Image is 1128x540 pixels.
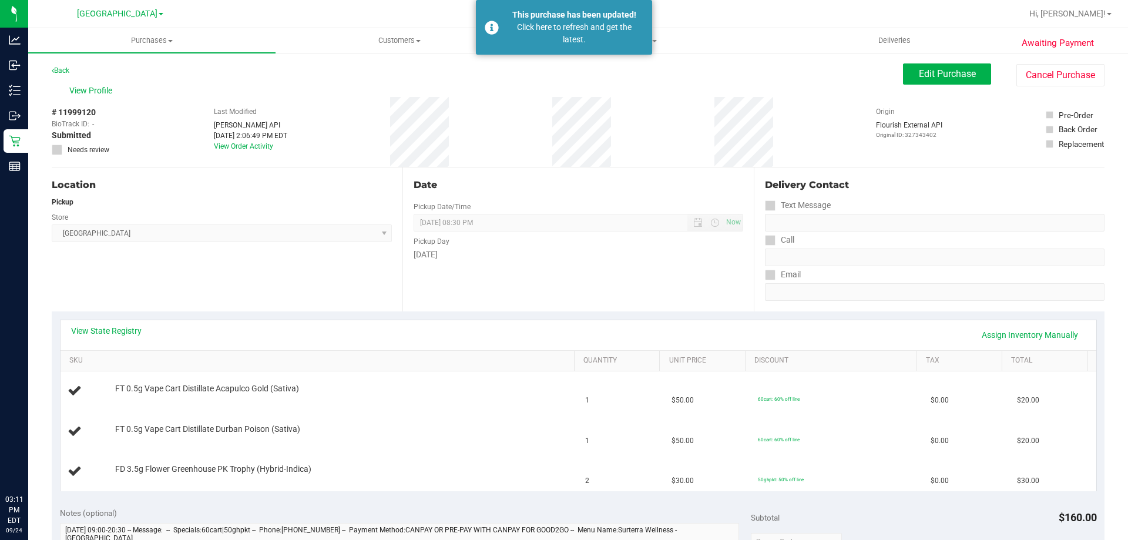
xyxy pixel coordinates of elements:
[9,135,21,147] inline-svg: Retail
[52,129,91,142] span: Submitted
[754,356,912,365] a: Discount
[414,249,743,261] div: [DATE]
[903,63,991,85] button: Edit Purchase
[52,119,89,129] span: BioTrack ID:
[115,383,299,394] span: FT 0.5g Vape Cart Distillate Acapulco Gold (Sativa)
[9,34,21,46] inline-svg: Analytics
[1059,123,1097,135] div: Back Order
[214,106,257,117] label: Last Modified
[974,325,1086,345] a: Assign Inventory Manually
[771,28,1018,53] a: Deliveries
[1022,36,1094,50] span: Awaiting Payment
[765,232,794,249] label: Call
[585,395,589,406] span: 1
[505,21,643,46] div: Click here to refresh and get the latest.
[765,197,831,214] label: Text Message
[751,513,780,522] span: Subtotal
[672,395,694,406] span: $50.00
[276,28,523,53] a: Customers
[9,110,21,122] inline-svg: Outbound
[765,178,1104,192] div: Delivery Contact
[35,444,49,458] iframe: Resource center unread badge
[414,236,449,247] label: Pickup Day
[115,464,311,475] span: FD 3.5g Flower Greenhouse PK Trophy (Hybrid-Indica)
[214,120,287,130] div: [PERSON_NAME] API
[60,508,117,518] span: Notes (optional)
[583,356,655,365] a: Quantity
[5,494,23,526] p: 03:11 PM EDT
[765,214,1104,232] input: Format: (999) 999-9999
[9,59,21,71] inline-svg: Inbound
[585,475,589,487] span: 2
[52,178,392,192] div: Location
[926,356,998,365] a: Tax
[68,145,109,155] span: Needs review
[52,106,96,119] span: # 11999120
[758,396,800,402] span: 60cart: 60% off line
[5,526,23,535] p: 09/24
[672,475,694,487] span: $30.00
[69,356,569,365] a: SKU
[765,249,1104,266] input: Format: (999) 999-9999
[276,35,522,46] span: Customers
[758,437,800,442] span: 60cart: 60% off line
[1029,9,1106,18] span: Hi, [PERSON_NAME]!
[931,395,949,406] span: $0.00
[28,28,276,53] a: Purchases
[69,85,116,97] span: View Profile
[52,212,68,223] label: Store
[672,435,694,447] span: $50.00
[1016,64,1104,86] button: Cancel Purchase
[585,435,589,447] span: 1
[12,446,47,481] iframe: Resource center
[9,85,21,96] inline-svg: Inventory
[1017,395,1039,406] span: $20.00
[1017,435,1039,447] span: $20.00
[1017,475,1039,487] span: $30.00
[77,9,157,19] span: [GEOGRAPHIC_DATA]
[115,424,300,435] span: FT 0.5g Vape Cart Distillate Durban Poison (Sativa)
[876,120,942,139] div: Flourish External API
[505,9,643,21] div: This purchase has been updated!
[758,477,804,482] span: 50ghpkt: 50% off line
[71,325,142,337] a: View State Registry
[214,142,273,150] a: View Order Activity
[1059,511,1097,524] span: $160.00
[92,119,94,129] span: -
[414,202,471,212] label: Pickup Date/Time
[214,130,287,141] div: [DATE] 2:06:49 PM EDT
[931,475,949,487] span: $0.00
[52,66,69,75] a: Back
[876,130,942,139] p: Original ID: 327343402
[765,266,801,283] label: Email
[1059,138,1104,150] div: Replacement
[9,160,21,172] inline-svg: Reports
[414,178,743,192] div: Date
[28,35,276,46] span: Purchases
[919,68,976,79] span: Edit Purchase
[876,106,895,117] label: Origin
[862,35,926,46] span: Deliveries
[1059,109,1093,121] div: Pre-Order
[931,435,949,447] span: $0.00
[52,198,73,206] strong: Pickup
[1011,356,1083,365] a: Total
[669,356,741,365] a: Unit Price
